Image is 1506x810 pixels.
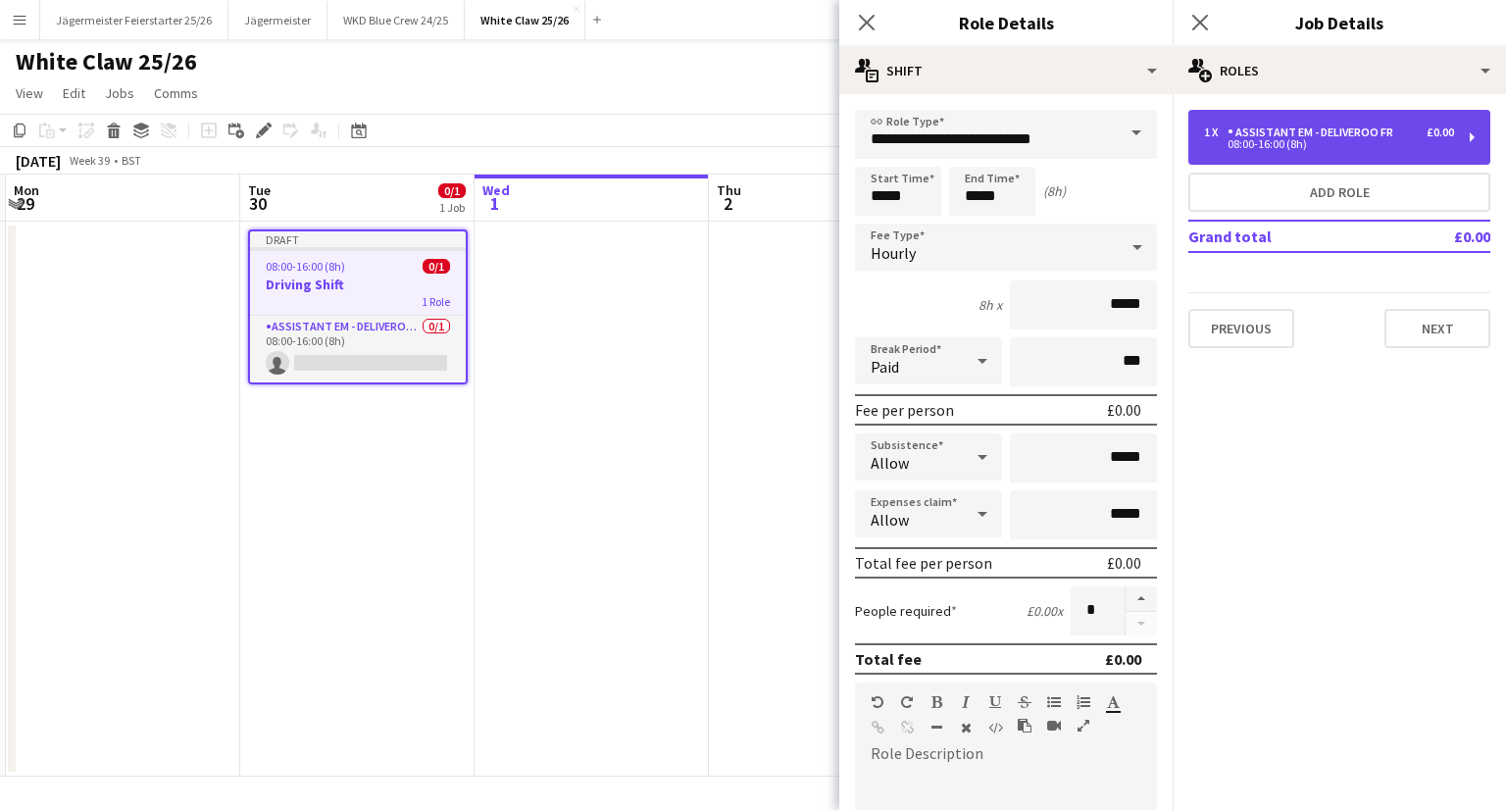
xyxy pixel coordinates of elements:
div: Total fee per person [855,553,992,573]
span: 2 [714,192,741,215]
button: Increase [1126,586,1157,612]
button: Text Color [1106,694,1120,710]
div: 1 Job [439,200,465,215]
td: Grand total [1188,221,1397,252]
button: Insert video [1047,718,1061,734]
h3: Driving Shift [250,276,466,293]
span: 29 [11,192,39,215]
span: 1 [479,192,510,215]
div: Fee per person [855,400,954,420]
span: Paid [871,357,899,377]
button: Add role [1188,173,1490,212]
div: Assistant EM - Deliveroo FR [1228,126,1401,139]
span: Thu [717,181,741,199]
a: View [8,80,51,106]
button: Fullscreen [1077,718,1090,734]
h3: Job Details [1173,10,1506,35]
div: (8h) [1043,182,1066,200]
button: Horizontal Line [929,720,943,735]
td: £0.00 [1397,221,1490,252]
span: Wed [482,181,510,199]
span: Mon [14,181,39,199]
app-card-role: Assistant EM - Deliveroo FR0/108:00-16:00 (8h) [250,316,466,382]
button: Ordered List [1077,694,1090,710]
div: Draft [250,231,466,247]
div: Roles [1173,47,1506,94]
label: People required [855,602,957,620]
span: Week 39 [65,153,114,168]
span: Edit [63,84,85,102]
div: 1 x [1204,126,1228,139]
span: Allow [871,453,909,473]
button: Jägermeister [228,1,327,39]
span: Comms [154,84,198,102]
span: View [16,84,43,102]
button: Strikethrough [1018,694,1031,710]
button: White Claw 25/26 [465,1,585,39]
button: WKD Blue Crew 24/25 [327,1,465,39]
div: £0.00 x [1027,602,1063,620]
span: 0/1 [438,183,466,198]
button: Redo [900,694,914,710]
div: Shift [839,47,1173,94]
button: Jägermeister Feierstarter 25/26 [40,1,228,39]
span: Hourly [871,243,916,263]
a: Comms [146,80,206,106]
div: [DATE] [16,151,61,171]
a: Edit [55,80,93,106]
span: 08:00-16:00 (8h) [266,259,345,274]
div: £0.00 [1427,126,1454,139]
button: Italic [959,694,973,710]
div: £0.00 [1105,649,1141,669]
button: Paste as plain text [1018,718,1031,734]
div: £0.00 [1107,553,1141,573]
h1: White Claw 25/26 [16,47,197,76]
button: Previous [1188,309,1294,348]
div: £0.00 [1107,400,1141,420]
div: Total fee [855,649,922,669]
span: 30 [245,192,271,215]
button: Underline [988,694,1002,710]
span: Allow [871,510,909,530]
div: 8h x [979,296,1002,314]
app-job-card: Draft08:00-16:00 (8h)0/1Driving Shift1 RoleAssistant EM - Deliveroo FR0/108:00-16:00 (8h) [248,229,468,384]
h3: Role Details [839,10,1173,35]
span: 0/1 [423,259,450,274]
div: 08:00-16:00 (8h) [1204,139,1454,149]
div: BST [122,153,141,168]
button: Undo [871,694,884,710]
button: Clear Formatting [959,720,973,735]
button: Bold [929,694,943,710]
button: HTML Code [988,720,1002,735]
span: Jobs [105,84,134,102]
a: Jobs [97,80,142,106]
span: 1 Role [422,294,450,309]
button: Unordered List [1047,694,1061,710]
span: Tue [248,181,271,199]
button: Next [1384,309,1490,348]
